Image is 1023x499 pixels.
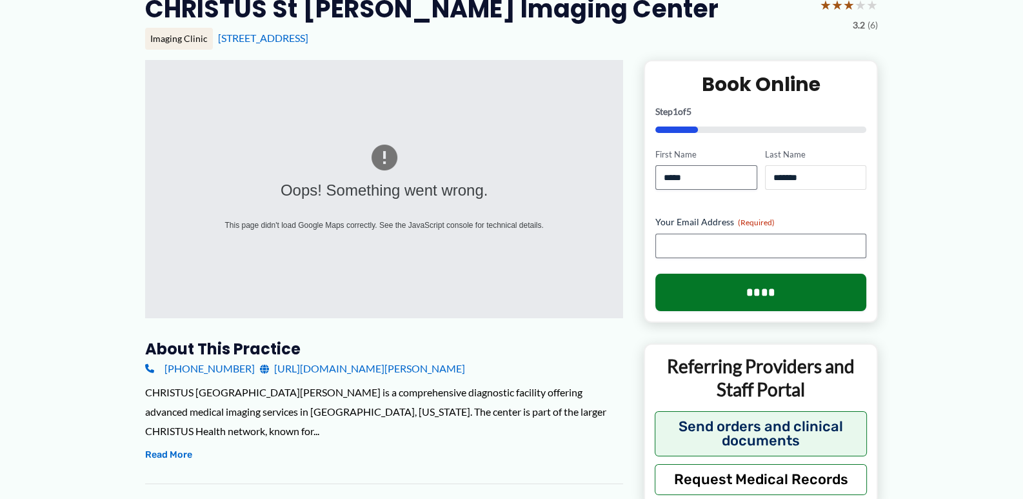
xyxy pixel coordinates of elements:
[145,339,623,359] h3: About this practice
[655,216,866,229] label: Your Email Address
[218,32,308,44] a: [STREET_ADDRESS]
[853,17,865,34] span: 3.2
[655,411,867,456] button: Send orders and clinical documents
[196,218,572,232] div: This page didn't load Google Maps correctly. See the JavaScript console for technical details.
[145,447,192,463] button: Read More
[868,17,878,34] span: (6)
[673,106,678,117] span: 1
[260,359,465,378] a: [URL][DOMAIN_NAME][PERSON_NAME]
[196,176,572,205] div: Oops! Something went wrong.
[738,218,775,227] span: (Required)
[655,354,867,402] p: Referring Providers and Staff Portal
[655,464,867,495] button: Request Medical Records
[655,148,757,161] label: First Name
[145,359,255,378] a: [PHONE_NUMBER]
[145,28,213,50] div: Imaging Clinic
[145,383,623,440] div: CHRISTUS [GEOGRAPHIC_DATA][PERSON_NAME] is a comprehensive diagnostic facility offering advanced ...
[655,72,866,97] h2: Book Online
[765,148,866,161] label: Last Name
[655,107,866,116] p: Step of
[686,106,691,117] span: 5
